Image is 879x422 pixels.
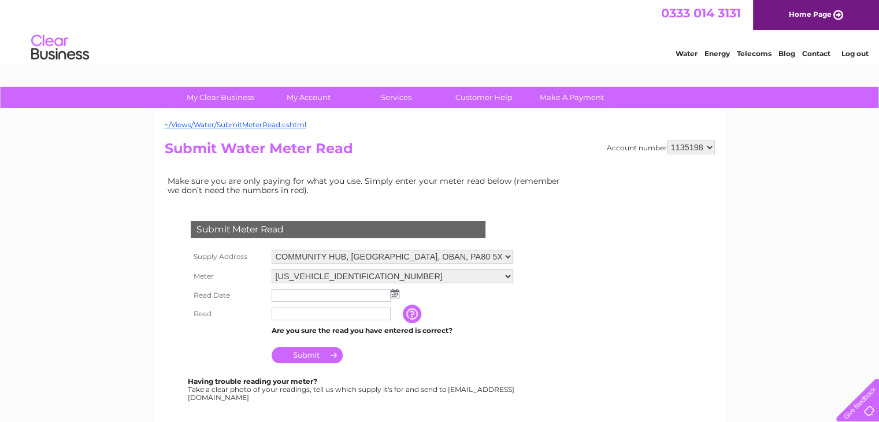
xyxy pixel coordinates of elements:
th: Read Date [188,286,269,305]
div: Clear Business is a trading name of Verastar Limited (registered in [GEOGRAPHIC_DATA] No. 3667643... [167,6,713,56]
td: Are you sure the read you have entered is correct? [269,323,516,338]
td: Make sure you are only paying for what you use. Simply enter your meter read below (remember we d... [165,173,569,198]
a: Blog [778,49,795,58]
div: Take a clear photo of your readings, tell us which supply it's for and send to [EMAIL_ADDRESS][DO... [188,377,516,401]
h2: Submit Water Meter Read [165,140,715,162]
input: Information [403,305,424,323]
a: Energy [704,49,730,58]
a: Make A Payment [524,87,620,108]
img: ... [391,289,399,298]
th: Meter [188,266,269,286]
a: ~/Views/Water/SubmitMeterRead.cshtml [165,120,306,129]
a: Contact [802,49,830,58]
a: Log out [841,49,868,58]
input: Submit [272,347,343,363]
a: Customer Help [436,87,532,108]
a: Telecoms [737,49,772,58]
b: Having trouble reading your meter? [188,377,317,386]
a: 0333 014 3131 [661,6,741,20]
div: Account number [607,140,715,154]
a: My Account [261,87,356,108]
th: Supply Address [188,247,269,266]
th: Read [188,305,269,323]
a: My Clear Business [173,87,268,108]
a: Services [348,87,444,108]
img: logo.png [31,30,90,65]
a: Water [676,49,698,58]
div: Submit Meter Read [191,221,485,238]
